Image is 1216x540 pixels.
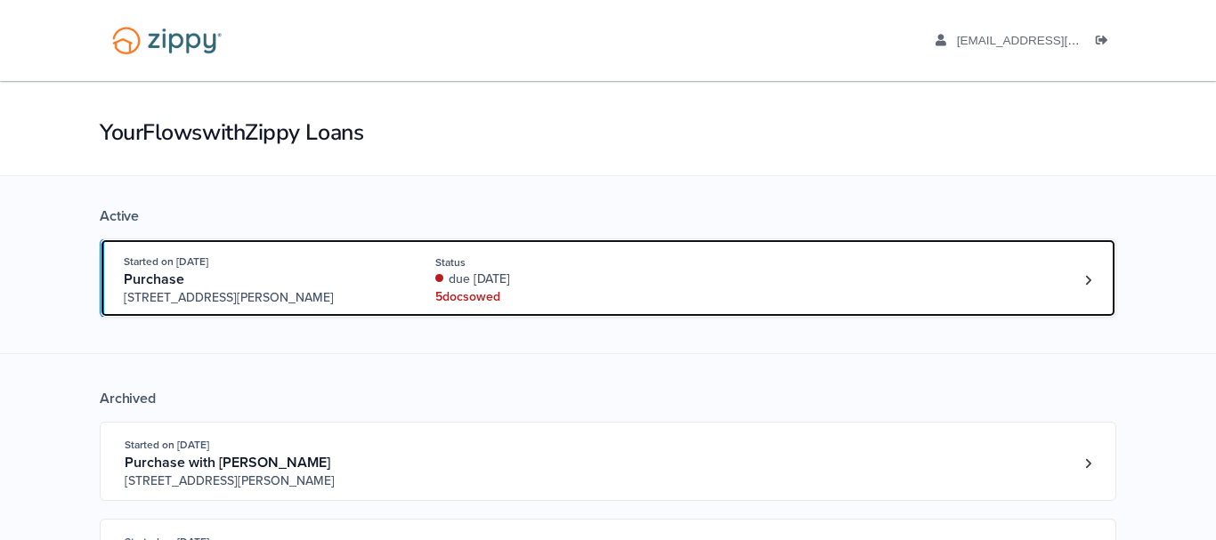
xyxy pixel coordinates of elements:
[101,18,233,63] img: Logo
[435,288,673,306] div: 5 doc s owed
[125,454,330,471] span: Purchase with [PERSON_NAME]
[124,255,208,268] span: Started on [DATE]
[936,34,1161,52] a: edit profile
[100,390,1116,407] div: Archived
[1074,450,1101,477] a: Loan number 4215448
[435,270,673,288] div: due [DATE]
[100,238,1116,318] a: Open loan 4258806
[125,439,209,451] span: Started on [DATE]
[125,472,396,490] span: [STREET_ADDRESS][PERSON_NAME]
[100,207,1116,225] div: Active
[100,117,1116,148] h1: Your Flows with Zippy Loans
[124,270,184,288] span: Purchase
[1074,267,1101,294] a: Loan number 4258806
[1096,34,1115,52] a: Log out
[100,422,1116,501] a: Open loan 4215448
[124,289,395,307] span: [STREET_ADDRESS][PERSON_NAME]
[957,34,1161,47] span: ivangray44@yahoo.com
[435,254,673,270] div: Status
